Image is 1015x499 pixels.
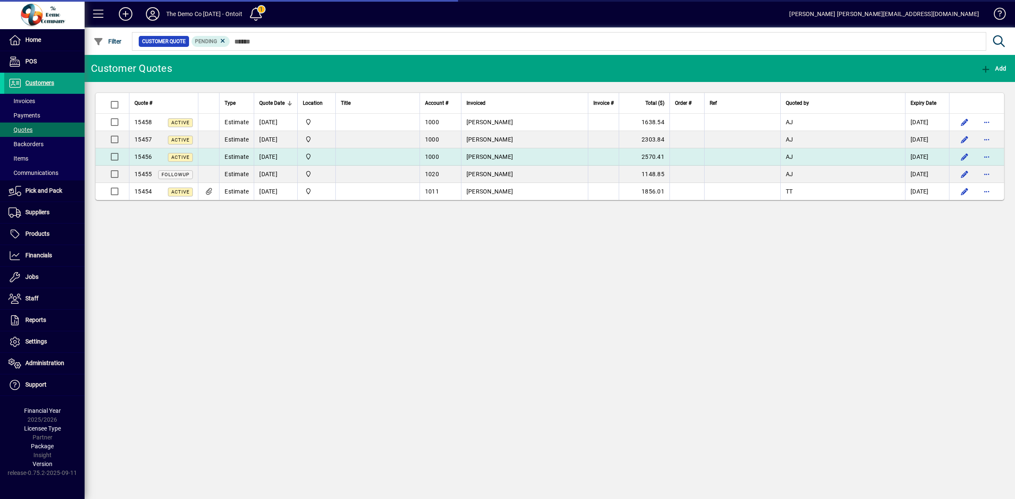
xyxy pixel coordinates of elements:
[980,115,993,129] button: More options
[134,188,152,195] span: 15454
[958,167,971,181] button: Edit
[225,98,236,108] span: Type
[466,171,513,177] span: [PERSON_NAME]
[134,119,152,125] span: 15458
[645,98,664,108] span: Total ($)
[25,36,41,43] span: Home
[911,98,936,108] span: Expiry Date
[259,98,285,108] span: Quote Date
[254,166,297,183] td: [DATE]
[979,61,1008,76] button: Add
[4,202,85,223] a: Suppliers
[25,381,47,388] span: Support
[789,7,979,21] div: [PERSON_NAME] [PERSON_NAME][EMAIL_ADDRESS][DOMAIN_NAME]
[425,119,439,125] span: 1000
[254,114,297,131] td: [DATE]
[905,166,949,183] td: [DATE]
[25,187,62,194] span: Pick and Pack
[303,98,323,108] span: Location
[142,37,186,46] span: Customer Quote
[4,137,85,151] a: Backorders
[4,331,85,352] a: Settings
[980,167,993,181] button: More options
[466,153,513,160] span: [PERSON_NAME]
[134,98,193,108] div: Quote #
[786,188,793,195] span: TT
[303,98,330,108] div: Location
[192,36,230,47] mat-chip: Pending Status: Pending
[786,119,793,125] span: AJ
[8,141,44,147] span: Backorders
[4,108,85,123] a: Payments
[254,183,297,200] td: [DATE]
[4,288,85,309] a: Staff
[25,58,37,65] span: POS
[225,188,249,195] span: Estimate
[425,153,439,160] span: 1000
[254,131,297,148] td: [DATE]
[675,98,691,108] span: Order #
[25,295,38,302] span: Staff
[425,188,439,195] span: 1011
[25,79,54,86] span: Customers
[425,98,448,108] span: Account #
[25,209,49,215] span: Suppliers
[25,273,38,280] span: Jobs
[466,188,513,195] span: [PERSON_NAME]
[8,98,35,104] span: Invoices
[710,98,717,108] span: Ref
[786,98,900,108] div: Quoted by
[112,6,139,22] button: Add
[134,98,152,108] span: Quote #
[958,185,971,198] button: Edit
[980,150,993,164] button: More options
[786,153,793,160] span: AJ
[905,114,949,131] td: [DATE]
[225,171,249,177] span: Estimate
[710,98,775,108] div: Ref
[466,119,513,125] span: [PERSON_NAME]
[4,180,85,202] a: Pick and Pack
[958,115,971,129] button: Edit
[341,98,351,108] span: Title
[4,166,85,180] a: Communications
[905,183,949,200] td: [DATE]
[171,137,189,143] span: Active
[225,153,249,160] span: Estimate
[134,136,152,143] span: 15457
[466,136,513,143] span: [PERSON_NAME]
[980,185,993,198] button: More options
[619,166,669,183] td: 1148.85
[134,171,152,177] span: 15455
[25,316,46,323] span: Reports
[981,65,1006,72] span: Add
[31,443,54,450] span: Package
[905,148,949,166] td: [DATE]
[980,133,993,146] button: More options
[33,461,52,467] span: Version
[8,155,28,162] span: Items
[988,2,1004,29] a: Knowledge Base
[911,98,944,108] div: Expiry Date
[91,62,172,75] div: Customer Quotes
[171,155,189,160] span: Active
[4,310,85,331] a: Reports
[171,189,189,195] span: Active
[786,136,793,143] span: AJ
[93,38,122,45] span: Filter
[786,171,793,177] span: AJ
[225,136,249,143] span: Estimate
[4,267,85,288] a: Jobs
[8,126,33,133] span: Quotes
[4,51,85,72] a: POS
[24,425,61,432] span: Licensee Type
[4,151,85,166] a: Items
[425,171,439,177] span: 1020
[425,98,456,108] div: Account #
[786,98,809,108] span: Quoted by
[4,245,85,266] a: Financials
[25,338,47,345] span: Settings
[4,123,85,137] a: Quotes
[134,153,152,160] span: 15456
[4,374,85,395] a: Support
